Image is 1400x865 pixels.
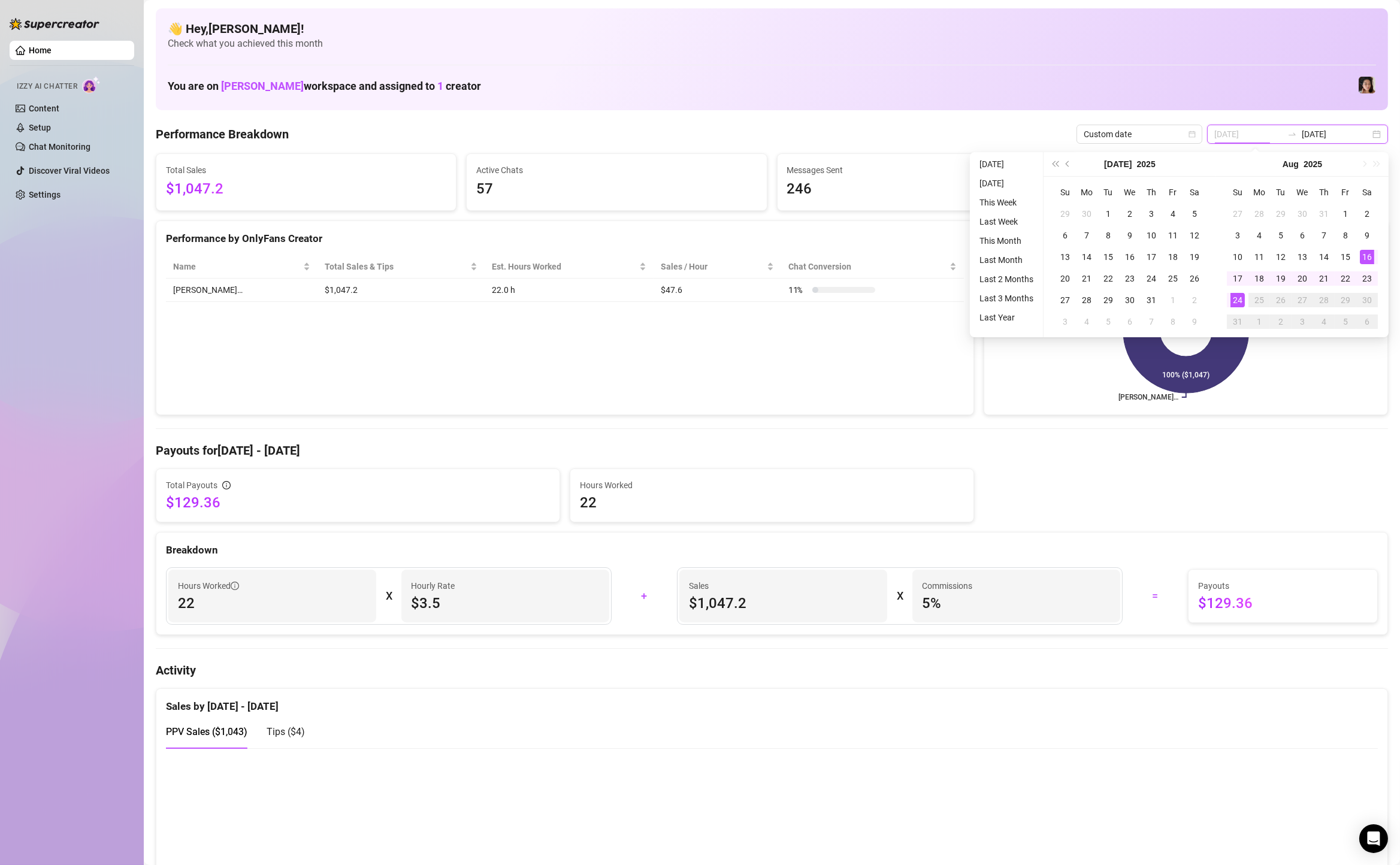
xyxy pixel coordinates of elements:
td: 22.0 h [485,279,654,302]
th: We [1119,182,1141,203]
div: 6 [1295,228,1310,243]
td: 2025-07-17 [1141,246,1162,268]
div: 20 [1295,271,1310,286]
span: Payouts [1198,579,1368,592]
th: Chat Conversion [781,255,964,279]
div: 24 [1144,271,1159,286]
div: 25 [1166,271,1180,286]
div: 30 [1295,207,1310,221]
td: 2025-08-09 [1356,225,1378,246]
td: 2025-09-04 [1313,311,1335,332]
div: 1 [1338,207,1353,221]
td: 2025-07-20 [1054,268,1076,289]
td: 2025-08-29 [1335,289,1356,311]
div: 16 [1360,250,1374,264]
div: 22 [1338,271,1353,286]
td: 2025-07-14 [1076,246,1097,268]
td: 2025-08-03 [1054,311,1076,332]
span: 22 [178,594,367,613]
td: 2025-08-02 [1356,203,1378,225]
td: 2025-07-27 [1054,289,1076,311]
div: = [1130,586,1181,606]
div: 19 [1187,250,1202,264]
div: + [619,586,670,606]
a: Home [29,46,52,55]
div: 1 [1101,207,1115,221]
div: 28 [1317,293,1331,307]
td: 2025-08-21 [1313,268,1335,289]
div: 30 [1123,293,1137,307]
td: 2025-08-04 [1248,225,1270,246]
td: 2025-08-25 [1248,289,1270,311]
td: 2025-07-23 [1119,268,1141,289]
td: 2025-08-12 [1270,246,1292,268]
div: 13 [1295,250,1310,264]
span: Total Payouts [166,479,217,492]
span: info-circle [231,582,239,590]
div: Open Intercom Messenger [1359,824,1388,853]
li: Last Year [975,310,1038,325]
td: 2025-08-24 [1227,289,1248,311]
div: 29 [1338,293,1353,307]
a: Settings [29,190,61,199]
td: 2025-09-03 [1292,311,1313,332]
li: Last Week [975,214,1038,229]
td: 2025-07-01 [1097,203,1119,225]
div: 17 [1144,250,1159,264]
span: $129.36 [166,493,550,512]
span: PPV Sales ( $1,043 ) [166,726,247,737]
td: 2025-07-12 [1184,225,1205,246]
td: 2025-07-24 [1141,268,1162,289]
div: 4 [1080,314,1094,329]
td: 2025-07-09 [1119,225,1141,246]
div: 3 [1058,314,1072,329]
td: 2025-08-17 [1227,268,1248,289]
td: 2025-08-13 [1292,246,1313,268]
li: This Week [975,195,1038,210]
input: End date [1302,128,1370,141]
td: 2025-07-07 [1076,225,1097,246]
div: 9 [1187,314,1202,329]
div: 6 [1058,228,1072,243]
div: 12 [1274,250,1288,264]
td: 2025-08-05 [1097,311,1119,332]
td: 2025-08-05 [1270,225,1292,246]
div: 14 [1317,250,1331,264]
div: 25 [1252,293,1266,307]
td: 2025-06-30 [1076,203,1097,225]
td: 2025-09-06 [1356,311,1378,332]
div: 4 [1166,207,1180,221]
h4: 👋 Hey, [PERSON_NAME] ! [168,20,1376,37]
div: Est. Hours Worked [492,260,637,273]
span: Active Chats [476,164,757,177]
h4: Performance Breakdown [156,126,289,143]
div: 6 [1360,314,1374,329]
td: 2025-08-03 [1227,225,1248,246]
li: [DATE] [975,176,1038,190]
td: 2025-07-29 [1270,203,1292,225]
th: Su [1054,182,1076,203]
div: 30 [1360,293,1374,307]
button: Choose a month [1283,152,1299,176]
div: Performance by OnlyFans Creator [166,231,964,247]
th: Sa [1356,182,1378,203]
td: 2025-08-20 [1292,268,1313,289]
span: [PERSON_NAME] [221,80,304,92]
td: 2025-08-26 [1270,289,1292,311]
input: Start date [1214,128,1283,141]
td: 2025-07-10 [1141,225,1162,246]
span: Sales / Hour [661,260,764,273]
div: 31 [1317,207,1331,221]
td: 2025-08-10 [1227,246,1248,268]
td: 2025-08-15 [1335,246,1356,268]
div: 7 [1317,228,1331,243]
div: 8 [1338,228,1353,243]
th: Total Sales & Tips [318,255,485,279]
td: 2025-08-09 [1184,311,1205,332]
div: 1 [1252,314,1266,329]
td: 2025-07-30 [1119,289,1141,311]
div: 13 [1058,250,1072,264]
a: Discover Viral Videos [29,166,110,176]
td: 2025-07-03 [1141,203,1162,225]
td: 2025-08-19 [1270,268,1292,289]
